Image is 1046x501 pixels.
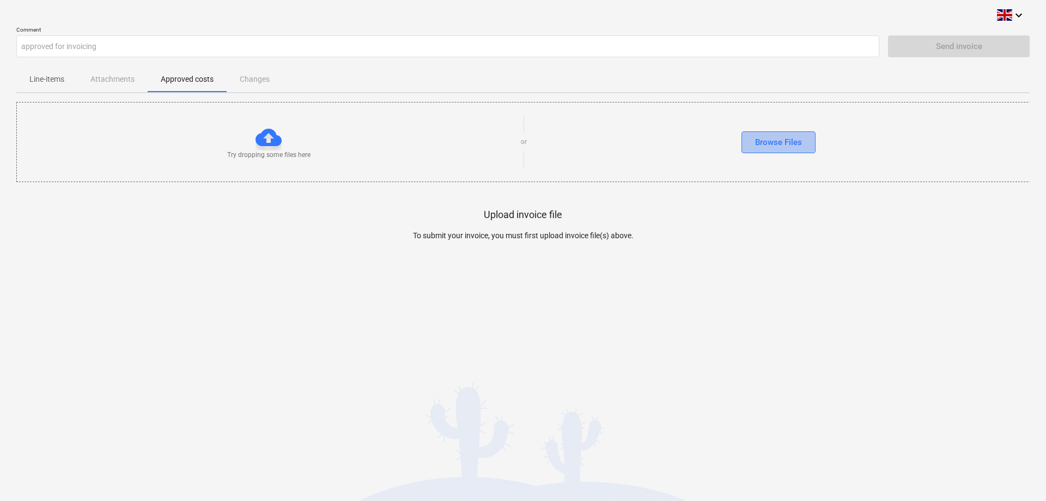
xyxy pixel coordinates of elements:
[484,208,562,221] p: Upload invoice file
[741,131,816,153] button: Browse Files
[227,150,311,160] p: Try dropping some files here
[521,137,527,147] p: or
[1012,9,1025,22] i: keyboard_arrow_down
[755,135,802,149] div: Browse Files
[270,230,776,242] p: To submit your invoice, you must first upload invoice file(s) above.
[161,74,214,85] p: Approved costs
[16,26,879,35] p: Comment
[16,102,1031,182] div: Try dropping some files hereorBrowse Files
[29,74,64,85] p: Line-items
